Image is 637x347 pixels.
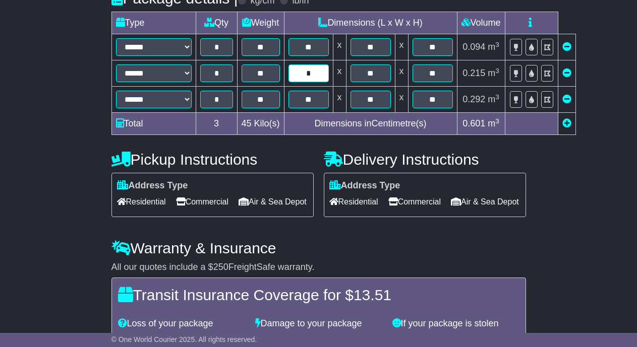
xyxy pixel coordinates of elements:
span: Air & Sea Depot [451,194,519,210]
a: Remove this item [562,68,571,78]
span: 0.094 [462,42,485,52]
td: Qty [196,12,237,34]
td: 3 [196,113,237,135]
td: x [333,34,346,60]
td: x [395,34,408,60]
span: 0.292 [462,94,485,104]
a: Remove this item [562,42,571,52]
td: Total [111,113,196,135]
h4: Transit Insurance Coverage for $ [118,287,519,303]
h4: Pickup Instructions [111,151,314,168]
td: Volume [457,12,505,34]
div: Damage to your package [250,318,387,329]
span: 13.51 [354,287,391,303]
td: Dimensions (L x W x H) [284,12,457,34]
a: Remove this item [562,94,571,104]
span: m [488,68,499,78]
div: If your package is stolen [387,318,525,329]
td: Type [111,12,196,34]
td: Kilo(s) [237,113,284,135]
div: Loss of your package [113,318,250,329]
sup: 3 [495,67,499,75]
label: Address Type [117,180,188,191]
span: Commercial [388,194,441,210]
a: Add new item [562,118,571,128]
td: x [395,87,408,113]
span: 250 [213,262,228,272]
td: x [333,60,346,87]
span: m [488,42,499,52]
td: Dimensions in Centimetre(s) [284,113,457,135]
span: 0.601 [462,118,485,128]
span: m [488,118,499,128]
span: 45 [242,118,252,128]
span: 0.215 [462,68,485,78]
td: Weight [237,12,284,34]
span: © One World Courier 2025. All rights reserved. [111,335,257,343]
td: x [333,87,346,113]
sup: 3 [495,41,499,48]
span: Residential [329,194,378,210]
sup: 3 [495,117,499,125]
span: Air & Sea Depot [239,194,307,210]
h4: Warranty & Insurance [111,240,526,256]
td: x [395,60,408,87]
h4: Delivery Instructions [324,151,526,168]
span: Commercial [176,194,228,210]
sup: 3 [495,93,499,101]
label: Address Type [329,180,400,191]
div: All our quotes include a $ FreightSafe warranty. [111,262,526,273]
span: m [488,94,499,104]
span: Residential [117,194,166,210]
